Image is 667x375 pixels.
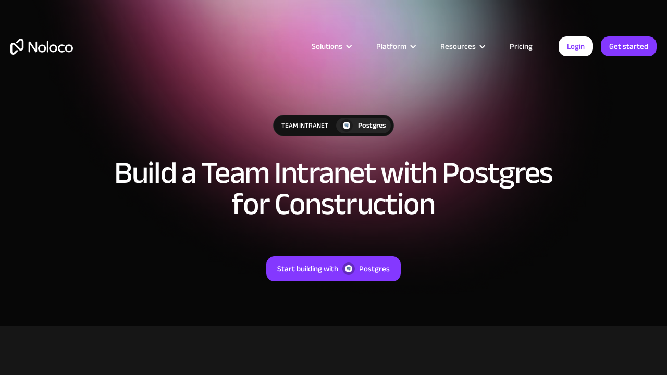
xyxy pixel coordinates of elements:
[359,262,390,276] div: Postgres
[99,157,568,220] h1: Build a Team Intranet with Postgres for Construction
[440,40,476,53] div: Resources
[427,40,497,53] div: Resources
[299,40,363,53] div: Solutions
[312,40,342,53] div: Solutions
[274,115,336,136] div: Team Intranet
[10,39,73,55] a: home
[363,40,427,53] div: Platform
[559,36,593,56] a: Login
[266,256,401,281] a: Start building withPostgres
[601,36,657,56] a: Get started
[376,40,406,53] div: Platform
[497,40,546,53] a: Pricing
[277,262,338,276] div: Start building with
[358,120,386,131] div: Postgres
